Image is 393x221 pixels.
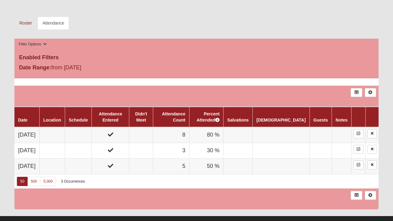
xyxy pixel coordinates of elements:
td: 80 % [189,127,223,143]
th: Guests [309,107,332,127]
a: Schedule [69,118,88,122]
button: Filter Options [17,41,49,48]
a: Notes [336,118,348,122]
div: from [DATE] [14,64,136,73]
td: [DATE] [14,143,39,159]
a: Delete [368,161,377,169]
a: Alt+N [365,88,376,97]
a: Attendance Count [162,111,185,122]
th: [DEMOGRAPHIC_DATA] [253,107,309,127]
label: Date Range: [19,64,51,72]
div: 3 Occurrences [61,179,85,184]
a: Export to Excel [351,88,362,97]
a: Date [18,118,27,122]
a: Enter Attendance [353,145,364,154]
a: Delete [368,129,377,138]
a: Alt+N [365,191,376,200]
a: Delete [368,145,377,154]
td: 8 [153,127,189,143]
td: 3 [153,143,189,159]
a: 5,000 [40,177,56,186]
a: Percent Attended [196,111,220,122]
a: Enter Attendance [353,129,364,138]
td: 30 % [189,143,223,159]
td: 50 % [189,158,223,174]
td: [DATE] [14,158,39,174]
a: Didn't Meet [135,111,147,122]
td: 5 [153,158,189,174]
a: Roster [14,17,37,29]
a: Enter Attendance [353,161,364,169]
h4: Enabled Filters [19,54,374,61]
a: Location [43,118,61,122]
th: Salvations [224,107,253,127]
a: 500 [27,177,40,186]
a: Attendance [37,17,69,29]
a: Export to Excel [351,191,362,200]
td: [DATE] [14,127,39,143]
a: 50 [17,177,28,186]
a: Attendance Entered [99,111,122,122]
